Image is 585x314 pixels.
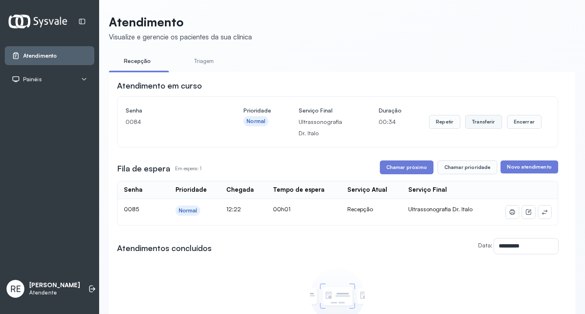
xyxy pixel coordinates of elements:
[126,105,216,116] h4: Senha
[226,206,241,212] span: 12:22
[117,243,212,254] h3: Atendimentos concluídos
[126,116,216,128] p: 0084
[347,186,387,194] div: Serviço Atual
[9,15,67,28] img: Logotipo do estabelecimento
[299,105,351,116] h4: Serviço Final
[23,52,57,59] span: Atendimento
[347,206,395,213] div: Recepção
[12,52,87,60] a: Atendimento
[179,207,197,214] div: Normal
[438,160,498,174] button: Chamar prioridade
[29,289,80,296] p: Atendente
[465,115,502,129] button: Transferir
[109,32,252,41] div: Visualize e gerencie os pacientes da sua clínica
[117,163,170,174] h3: Fila de espera
[379,116,401,128] p: 00:34
[117,80,202,91] h3: Atendimento em curso
[175,163,201,174] p: Em espera: 1
[29,282,80,289] p: [PERSON_NAME]
[109,15,252,29] p: Atendimento
[273,206,290,212] span: 00h01
[478,242,492,249] label: Data:
[408,206,472,212] span: Ultrassonografia Dr. Italo
[380,160,433,174] button: Chamar próximo
[175,54,232,68] a: Triagem
[507,115,542,129] button: Encerrar
[273,186,325,194] div: Tempo de espera
[299,116,351,139] p: Ultrassonografia Dr. Italo
[379,105,401,116] h4: Duração
[109,54,166,68] a: Recepção
[226,186,254,194] div: Chegada
[124,206,139,212] span: 0085
[247,118,265,125] div: Normal
[408,186,447,194] div: Serviço Final
[243,105,271,116] h4: Prioridade
[500,160,558,173] button: Novo atendimento
[429,115,460,129] button: Repetir
[124,186,143,194] div: Senha
[175,186,207,194] div: Prioridade
[23,76,42,83] span: Painéis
